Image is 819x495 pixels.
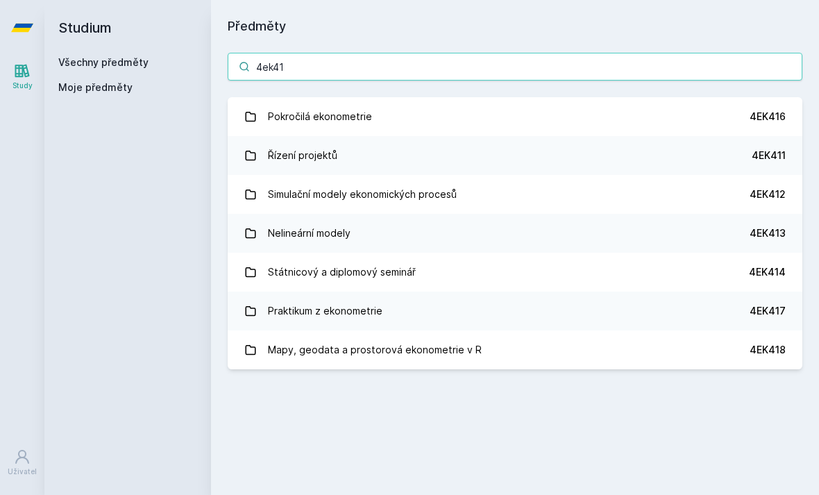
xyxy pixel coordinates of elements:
div: 4EK417 [750,304,786,318]
div: 4EK411 [752,149,786,162]
a: Praktikum z ekonometrie 4EK417 [228,292,802,330]
a: Pokročilá ekonometrie 4EK416 [228,97,802,136]
div: 4EK412 [750,187,786,201]
a: Všechny předměty [58,56,149,68]
div: Řízení projektů [268,142,337,169]
div: 4EK416 [750,110,786,124]
div: 4EK418 [750,343,786,357]
div: Praktikum z ekonometrie [268,297,382,325]
h1: Předměty [228,17,802,36]
div: Nelineární modely [268,219,351,247]
div: Simulační modely ekonomických procesů [268,181,457,208]
div: Mapy, geodata a prostorová ekonometrie v R [268,336,482,364]
div: Státnicový a diplomový seminář [268,258,416,286]
a: Mapy, geodata a prostorová ekonometrie v R 4EK418 [228,330,802,369]
a: Nelineární modely 4EK413 [228,214,802,253]
div: Study [12,81,33,91]
a: Státnicový a diplomový seminář 4EK414 [228,253,802,292]
div: 4EK413 [750,226,786,240]
input: Název nebo ident předmětu… [228,53,802,81]
a: Řízení projektů 4EK411 [228,136,802,175]
div: Uživatel [8,467,37,477]
a: Simulační modely ekonomických procesů 4EK412 [228,175,802,214]
span: Moje předměty [58,81,133,94]
a: Uživatel [3,442,42,484]
a: Study [3,56,42,98]
div: 4EK414 [749,265,786,279]
div: Pokročilá ekonometrie [268,103,372,131]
